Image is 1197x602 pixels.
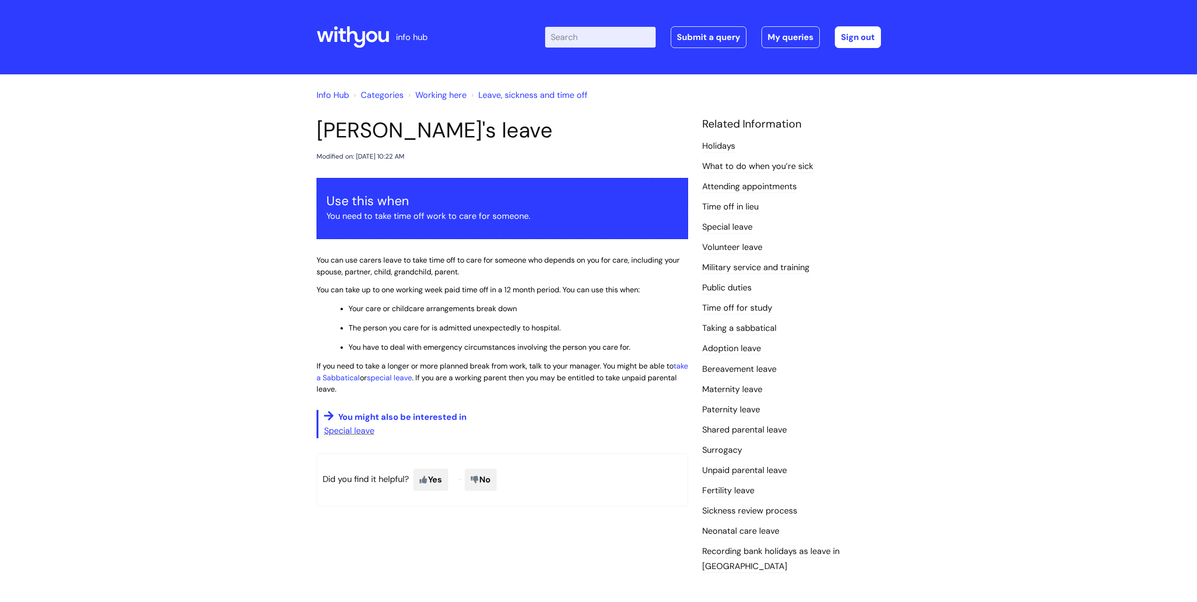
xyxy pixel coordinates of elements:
[702,505,797,517] a: Sickness review process
[702,404,760,416] a: Paternity leave
[413,469,448,490] span: Yes
[545,26,881,48] div: | -
[761,26,820,48] a: My queries
[349,342,630,352] span: You have to deal with emergency circumstances involving the person you care for.
[702,465,787,477] a: Unpaid parental leave
[317,89,349,101] a: Info Hub
[317,453,688,506] p: Did you find it helpful?
[671,26,746,48] a: Submit a query
[351,88,404,103] li: Solution home
[702,384,762,396] a: Maternity leave
[361,89,404,101] a: Categories
[317,255,680,277] span: You can use carers leave to take time off to care for someone who depends on you for care, includ...
[415,89,467,101] a: Working here
[702,201,759,213] a: Time off in lieu
[317,118,688,143] h1: [PERSON_NAME]'s leave
[326,209,678,224] p: You need to take time off work to care for someone.
[702,343,761,355] a: Adoption leave
[465,469,497,490] span: No
[702,241,762,254] a: Volunteer leave
[702,181,797,193] a: Attending appointments
[317,361,688,394] span: If you need to take a longer or more planned break from work, talk to your manager. You might be ...
[338,411,467,423] span: You might also be interested in
[349,304,517,313] span: Your care or childcare arrangements break down
[317,361,688,383] a: take a Sabbatical
[702,161,813,173] a: What to do when you’re sick
[324,425,374,436] a: Special leave
[702,221,753,233] a: Special leave
[367,373,412,383] a: special leave
[702,118,881,131] h4: Related Information
[702,485,754,497] a: Fertility leave
[396,30,428,45] p: info hub
[702,546,840,573] a: Recording bank holidays as leave in [GEOGRAPHIC_DATA]
[317,285,640,295] span: You can take up to one working week paid time off in a 12 month period. You can use this when:
[702,424,787,436] a: Shared parental leave
[545,27,656,48] input: Search
[702,140,735,153] a: Holidays
[469,88,587,103] li: Leave, sickness and time off
[478,89,587,101] a: Leave, sickness and time off
[349,323,561,333] span: The person you care for is admitted unexpectedly to hospital.
[702,322,777,335] a: Taking a sabbatical
[702,262,809,274] a: Military service and training
[702,444,742,457] a: Surrogacy
[317,151,404,162] div: Modified on: [DATE] 10:22 AM
[702,363,777,376] a: Bereavement leave
[702,282,752,294] a: Public duties
[326,193,678,209] h3: Use this when
[702,302,772,314] a: Time off for study
[406,88,467,103] li: Working here
[835,26,881,48] a: Sign out
[702,525,779,538] a: Neonatal care leave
